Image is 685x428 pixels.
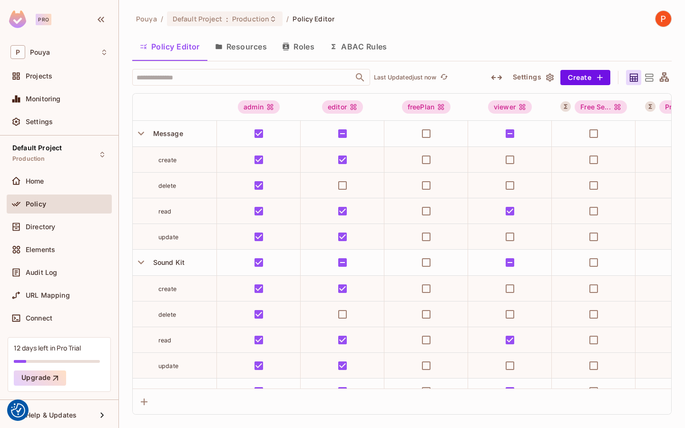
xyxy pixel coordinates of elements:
[509,70,557,85] button: Settings
[225,15,229,23] span: :
[322,100,363,114] div: editor
[26,118,53,126] span: Settings
[26,269,57,276] span: Audit Log
[158,311,176,318] span: delete
[158,233,178,241] span: update
[575,100,627,114] div: Free Se...
[293,14,334,23] span: Policy Editor
[374,74,436,81] p: Last Updated just now
[12,144,62,152] span: Default Project
[14,343,81,352] div: 12 days left in Pro Trial
[26,246,55,253] span: Elements
[158,156,176,164] span: create
[402,100,450,114] div: freePlan
[322,35,395,58] button: ABAC Rules
[158,337,172,344] span: read
[173,14,222,23] span: Default Project
[238,100,280,114] div: admin
[26,200,46,208] span: Policy
[26,314,52,322] span: Connect
[158,285,176,292] span: create
[26,223,55,231] span: Directory
[645,101,656,112] button: A User Set is a dynamically conditioned role, grouping users based on real-time criteria.
[11,403,25,418] button: Consent Preferences
[10,45,25,59] span: P
[36,14,51,25] div: Pro
[158,208,172,215] span: read
[488,100,532,114] div: viewer
[440,73,448,82] span: refresh
[560,101,571,112] button: A User Set is a dynamically conditioned role, grouping users based on real-time criteria.
[14,370,66,386] button: Upgrade
[575,100,627,114] span: Free Sellers
[274,35,322,58] button: Roles
[12,155,45,163] span: Production
[9,10,26,28] img: SReyMgAAAABJRU5ErkJggg==
[26,177,44,185] span: Home
[26,72,52,80] span: Projects
[149,129,183,137] span: Message
[286,14,289,23] li: /
[560,70,610,85] button: Create
[158,362,178,370] span: update
[207,35,274,58] button: Resources
[132,35,207,58] button: Policy Editor
[656,11,671,27] img: Pouya Xo
[161,14,163,23] li: /
[26,411,77,419] span: Help & Updates
[26,95,61,103] span: Monitoring
[26,292,70,299] span: URL Mapping
[11,403,25,418] img: Revisit consent button
[136,14,157,23] span: the active workspace
[149,258,185,266] span: Sound Kit
[232,14,269,23] span: Production
[353,71,367,84] button: Open
[436,72,450,83] span: Click to refresh data
[30,49,50,56] span: Workspace: Pouya
[158,182,176,189] span: delete
[149,387,171,395] span: Track
[438,72,450,83] button: refresh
